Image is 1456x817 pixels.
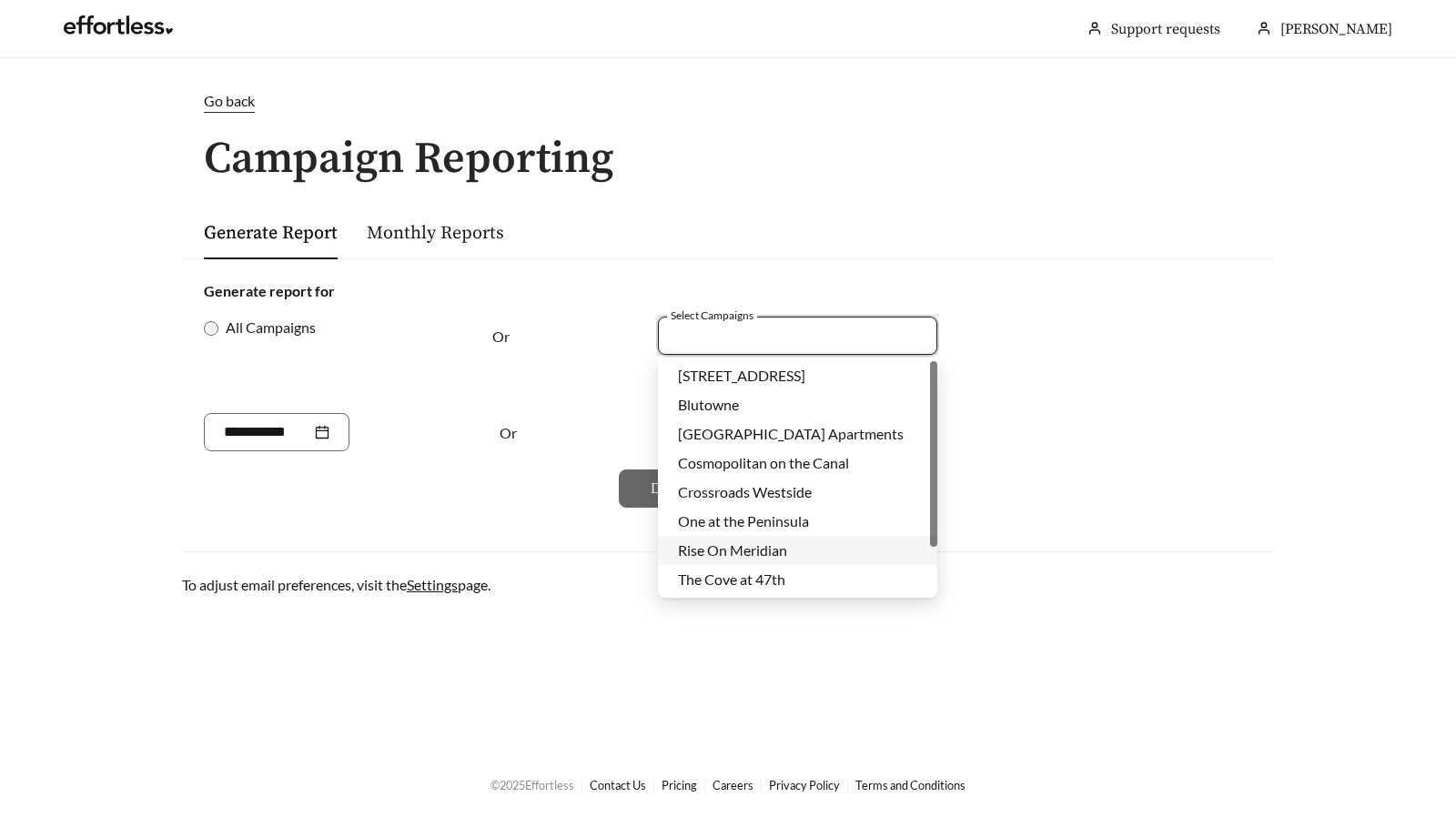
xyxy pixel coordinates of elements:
a: Settings [407,576,458,593]
span: The Cove at 47th [678,570,785,588]
a: Support requests [1111,20,1220,38]
span: To adjust email preferences, visit the page. [182,576,490,593]
span: Blutowne [678,396,739,413]
a: Pricing [662,778,697,792]
a: Careers [713,778,753,792]
span: Crossroads Westside [678,483,812,500]
a: Terms and Conditions [855,778,966,792]
span: Cosmopolitan on the Canal [678,454,849,471]
a: Contact Us [590,778,646,792]
button: Download CSV [619,469,774,508]
span: [PERSON_NAME] [1280,20,1392,38]
span: One at the Peninsula [678,512,809,530]
span: © 2025 Effortless [490,778,574,792]
span: Or [492,328,510,345]
span: [GEOGRAPHIC_DATA] Apartments [678,425,904,442]
span: [STREET_ADDRESS] [678,367,805,384]
span: Or [500,424,517,441]
span: All Campaigns [218,317,323,338]
a: Privacy Policy [769,778,840,792]
strong: Generate report for [204,282,335,299]
span: Rise On Meridian [678,541,787,559]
